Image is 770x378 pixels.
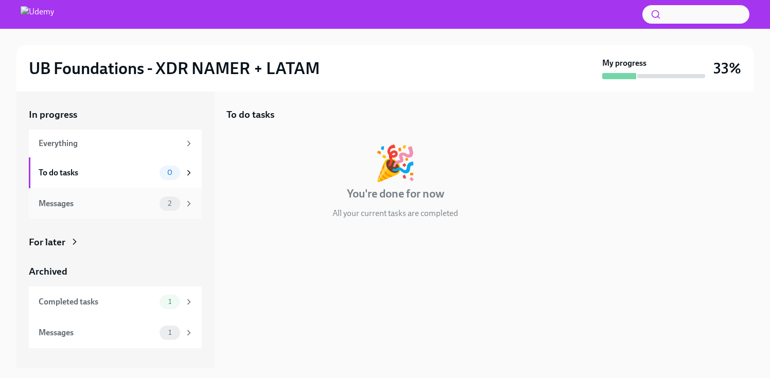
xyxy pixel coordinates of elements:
[29,317,202,348] a: Messages1
[602,58,646,69] strong: My progress
[29,265,202,278] a: Archived
[29,286,202,317] a: Completed tasks1
[39,167,155,178] div: To do tasks
[162,329,178,336] span: 1
[29,157,202,188] a: To do tasks0
[374,146,416,180] div: 🎉
[21,6,54,23] img: Udemy
[29,58,320,79] h2: UB Foundations - XDR NAMER + LATAM
[39,198,155,209] div: Messages
[161,169,179,176] span: 0
[29,236,65,249] div: For later
[39,138,180,149] div: Everything
[39,327,155,338] div: Messages
[226,108,274,121] h5: To do tasks
[39,296,155,308] div: Completed tasks
[29,108,202,121] a: In progress
[162,298,178,305] span: 1
[347,186,444,202] h4: You're done for now
[332,208,458,219] p: All your current tasks are completed
[713,59,741,78] h3: 33%
[29,188,202,219] a: Messages2
[162,200,178,207] span: 2
[29,130,202,157] a: Everything
[29,236,202,249] a: For later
